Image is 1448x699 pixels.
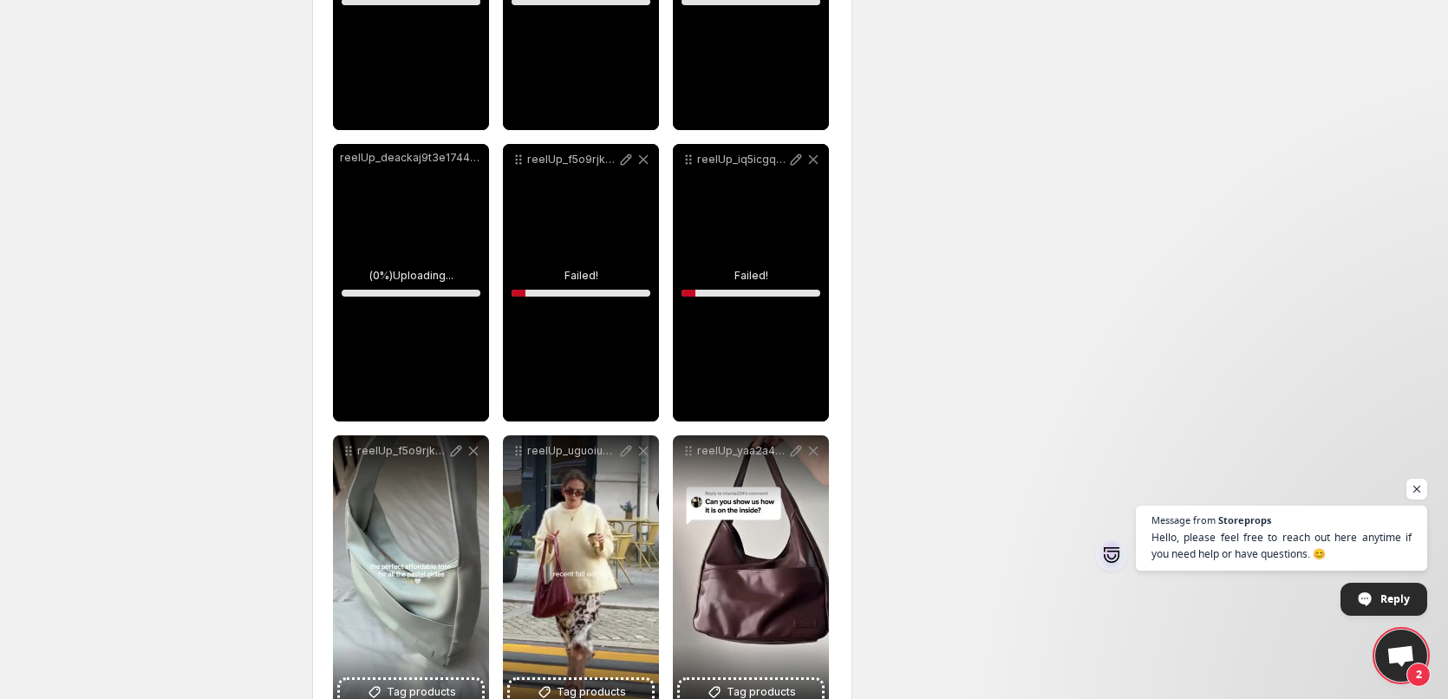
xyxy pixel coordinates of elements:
[527,444,617,458] p: reelUp_uguoiupa9681736879189600_short
[697,153,787,167] p: reelUp_iq5icgq2yu1736879213598_short.mp4
[357,444,447,458] p: reelUp_f5o9rjkyq21744732564236_short_0802e465-6b56-416b-a3e1-638a0aa5246d
[527,153,617,167] p: reelUp_f5o9rjkyq21744732564236_short_0802e465-6b56-416b-a3e1-638a0aa5246d.mp4
[1151,529,1412,562] span: Hello, please feel free to reach out here anytime if you need help or have questions. 😊
[1151,515,1216,525] span: Message from
[340,151,482,165] p: reelUp_deackaj9t3e1744729973489_short_43b68fac-6787-4ac4-8132-a676d824dfcc.mp4
[1406,663,1431,687] span: 2
[1375,630,1427,682] div: Open chat
[1380,584,1410,614] span: Reply
[697,444,787,458] p: reelUp_yaa2a4voqyj1744729973489_short_8972fad8-1e1a-43d0-87b0-6f0775b14a42
[1218,515,1271,525] span: Storeprops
